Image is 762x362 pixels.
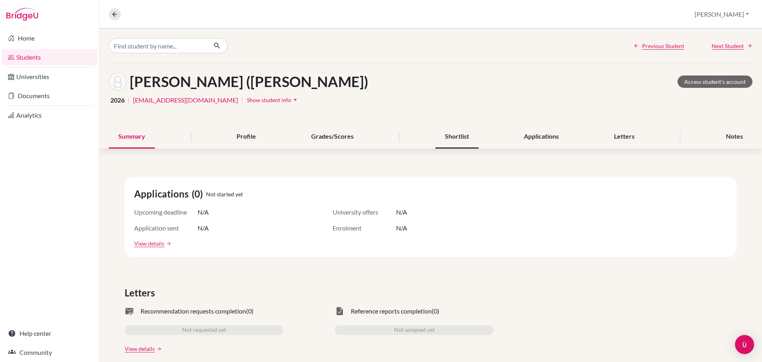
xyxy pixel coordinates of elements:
a: Previous Student [633,42,684,50]
span: University offers [333,207,396,217]
span: N/A [396,207,407,217]
span: | [128,95,130,105]
span: N/A [198,207,209,217]
div: Shortlist [435,125,479,149]
a: Access student's account [677,75,752,88]
img: Bridge-U [6,8,38,21]
a: Home [2,30,97,46]
div: Profile [227,125,266,149]
span: mark_email_read [125,306,134,316]
i: arrow_drop_down [291,96,299,104]
button: Show student infoarrow_drop_down [246,94,300,106]
a: arrow_forward [155,346,162,352]
div: Grades/Scores [302,125,363,149]
a: Next Student [712,42,752,50]
span: N/A [198,223,209,233]
a: Help center [2,325,97,341]
span: task [335,306,344,316]
a: arrow_forward [164,241,171,246]
span: | [241,95,243,105]
a: Community [2,345,97,360]
div: Applications [514,125,568,149]
div: Summary [109,125,155,149]
span: Upcoming deadline [134,207,198,217]
span: (0) [246,306,254,316]
a: View details [134,239,164,248]
span: Reference reports completion [351,306,432,316]
input: Find student by name... [109,38,207,53]
button: [PERSON_NAME] [691,7,752,22]
span: (0) [432,306,439,316]
a: Universities [2,69,97,85]
span: Not started yet [206,190,243,198]
span: (0) [192,187,206,201]
h1: [PERSON_NAME] ([PERSON_NAME]) [130,73,368,90]
span: Enrolment [333,223,396,233]
span: Next Student [712,42,744,50]
div: Letters [604,125,644,149]
span: Previous Student [642,42,684,50]
span: Recommendation requests completion [140,306,246,316]
span: Applications [134,187,192,201]
span: Letters [125,286,158,300]
a: Documents [2,88,97,104]
span: Application sent [134,223,198,233]
img: Ronya (Ronya) GILBERT's avatar [109,73,127,91]
span: Not requested yet [182,325,226,335]
a: Analytics [2,107,97,123]
span: N/A [396,223,407,233]
a: Students [2,49,97,65]
span: 2026 [110,95,125,105]
a: View details [125,345,155,353]
a: [EMAIL_ADDRESS][DOMAIN_NAME] [133,95,238,105]
span: Not assigned yet [394,325,435,335]
div: Notes [716,125,752,149]
span: Show student info [247,97,291,103]
div: Open Intercom Messenger [735,335,754,354]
